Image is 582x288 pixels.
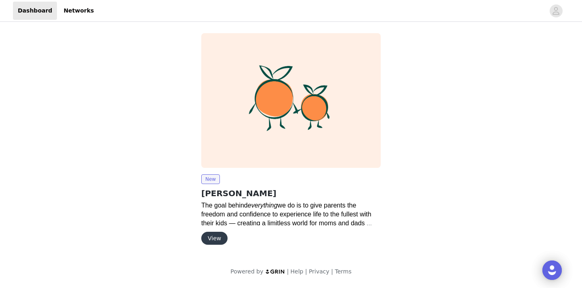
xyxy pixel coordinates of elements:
a: Dashboard [13,2,57,20]
span: Powered by [230,268,263,275]
div: avatar [552,4,560,17]
a: Help [291,268,304,275]
a: View [201,235,228,241]
a: Privacy [309,268,329,275]
img: logo [265,269,285,274]
button: View [201,232,228,245]
img: Zoe [201,33,381,168]
span: | [287,268,289,275]
span: The goal behind [201,202,248,209]
span: we do is to give parents the freedom and confidence to experience life to the fullest with their ... [201,202,373,235]
a: Networks [59,2,99,20]
span: | [305,268,307,275]
h2: [PERSON_NAME] [201,187,381,199]
div: Open Intercom Messenger [542,260,562,280]
span: New [201,174,220,184]
span: everything [248,202,278,209]
a: Terms [335,268,351,275]
span: | [331,268,333,275]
